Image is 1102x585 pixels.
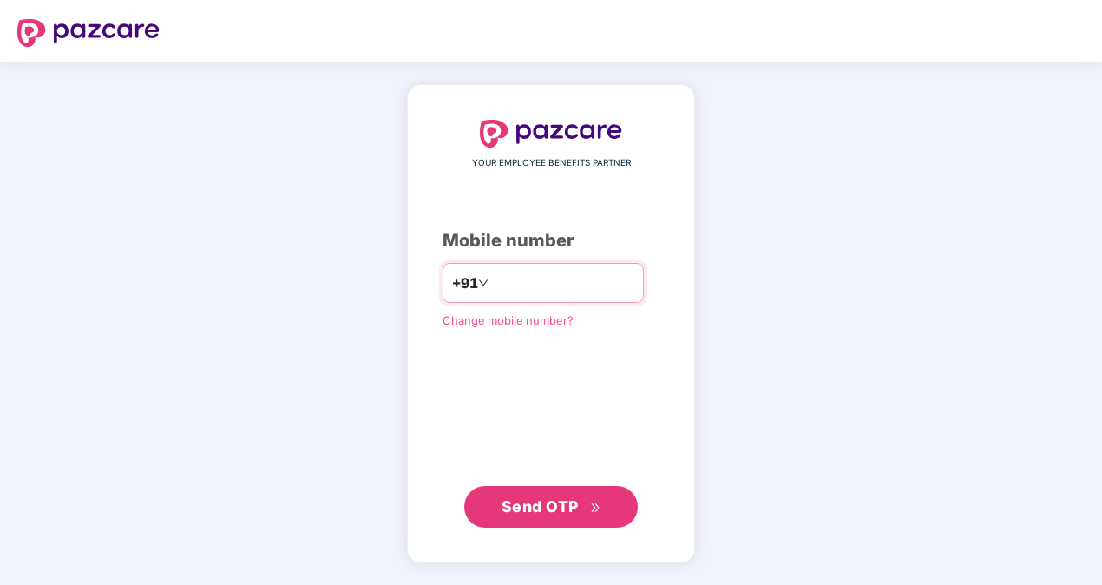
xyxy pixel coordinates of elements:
img: logo [480,120,622,148]
span: Send OTP [502,497,579,516]
div: Mobile number [443,227,659,254]
span: down [478,278,489,288]
img: logo [17,19,160,47]
span: +91 [452,273,478,294]
span: YOUR EMPLOYEE BENEFITS PARTNER [472,156,631,170]
a: Change mobile number? [443,313,574,327]
span: double-right [590,503,601,514]
button: Send OTPdouble-right [464,486,638,528]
